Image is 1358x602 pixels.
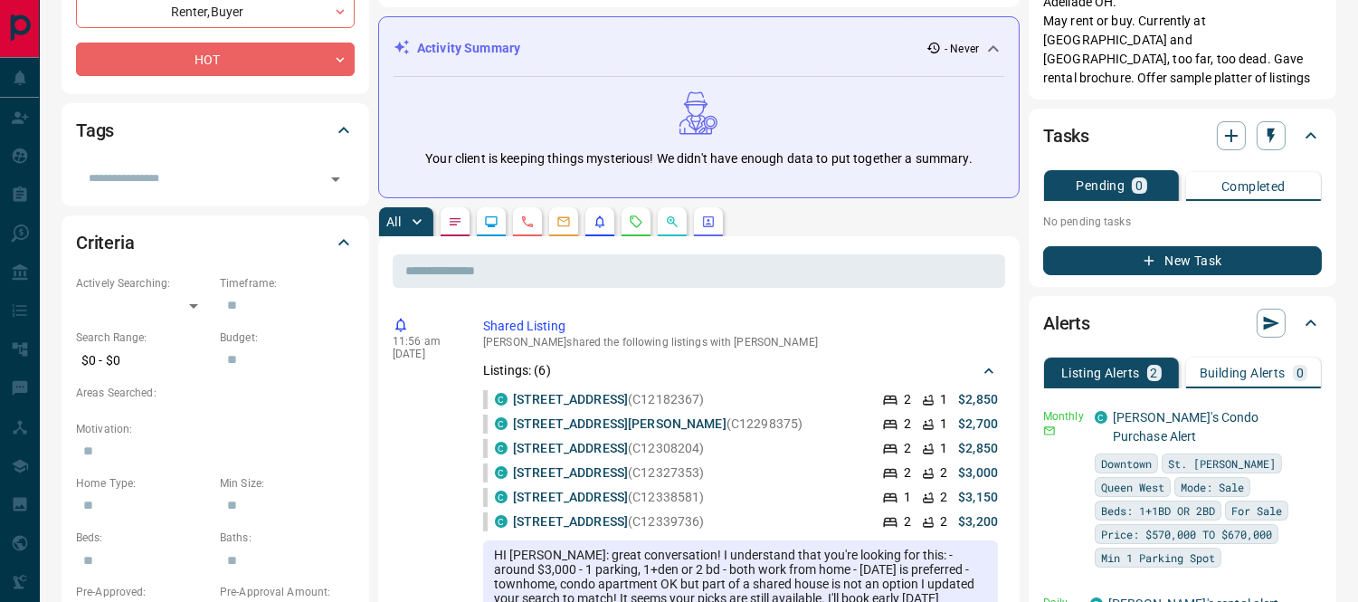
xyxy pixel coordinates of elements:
[76,346,211,376] p: $0 - $0
[1043,408,1084,425] p: Monthly
[513,416,726,431] a: [STREET_ADDRESS][PERSON_NAME]
[904,512,911,531] p: 2
[393,348,456,360] p: [DATE]
[1101,549,1215,567] span: Min 1 Parking Spot
[76,385,355,401] p: Areas Searched:
[1221,180,1286,193] p: Completed
[513,439,705,458] p: (C12308204)
[513,392,628,406] a: [STREET_ADDRESS]
[1181,478,1244,496] span: Mode: Sale
[513,390,705,409] p: (C12182367)
[665,215,679,229] svg: Opportunities
[76,330,211,346] p: Search Range:
[220,275,355,291] p: Timeframe:
[701,215,716,229] svg: Agent Actions
[958,439,998,458] p: $2,850
[483,361,551,380] p: Listings: ( 6 )
[940,390,947,409] p: 1
[425,149,972,168] p: Your client is keeping things mysterious! We didn't have enough data to put together a summary.
[1101,525,1272,543] span: Price: $570,000 TO $670,000
[940,463,947,483] p: 2
[1043,246,1322,275] button: New Task
[513,415,802,434] p: (C12298375)
[1151,367,1158,379] p: 2
[495,515,508,528] div: condos.ca
[76,275,211,291] p: Actively Searching:
[940,512,947,531] p: 2
[958,390,998,409] p: $2,850
[1043,425,1056,437] svg: Email
[940,415,947,434] p: 1
[386,215,401,228] p: All
[556,215,571,229] svg: Emails
[76,475,211,492] p: Home Type:
[1043,121,1089,150] h2: Tasks
[1135,179,1143,192] p: 0
[220,584,355,600] p: Pre-Approval Amount:
[76,43,355,76] div: HOT
[904,488,911,507] p: 1
[1101,478,1164,496] span: Queen West
[1101,502,1215,520] span: Beds: 1+1BD OR 2BD
[904,439,911,458] p: 2
[1231,502,1282,520] span: For Sale
[220,475,355,492] p: Min Size:
[220,530,355,546] p: Baths:
[1200,367,1286,379] p: Building Alerts
[513,488,705,507] p: (C12338581)
[495,491,508,503] div: condos.ca
[76,421,355,437] p: Motivation:
[513,463,705,483] p: (C12327353)
[483,354,998,387] div: Listings: (6)
[76,228,135,257] h2: Criteria
[513,465,628,480] a: [STREET_ADDRESS]
[495,466,508,479] div: condos.ca
[940,439,947,458] p: 1
[483,336,998,349] p: [PERSON_NAME] shared the following listings with [PERSON_NAME]
[448,215,462,229] svg: Notes
[904,463,911,483] p: 2
[483,317,998,336] p: Shared Listing
[76,530,211,546] p: Beds:
[629,215,643,229] svg: Requests
[484,215,499,229] svg: Lead Browsing Activity
[1076,179,1125,192] p: Pending
[495,442,508,454] div: condos.ca
[1043,208,1322,235] p: No pending tasks
[220,330,355,346] p: Budget:
[520,215,535,229] svg: Calls
[76,109,355,152] div: Tags
[904,390,911,409] p: 2
[513,441,628,455] a: [STREET_ADDRESS]
[513,512,705,531] p: (C12339736)
[76,116,114,145] h2: Tags
[1095,411,1107,424] div: condos.ca
[393,335,456,348] p: 11:56 am
[1168,454,1276,473] span: St. [PERSON_NAME]
[513,490,628,504] a: [STREET_ADDRESS]
[958,463,998,483] p: $3,000
[945,41,979,57] p: - Never
[958,512,998,531] p: $3,200
[513,514,628,529] a: [STREET_ADDRESS]
[904,415,911,434] p: 2
[495,393,508,406] div: condos.ca
[940,488,947,507] p: 2
[394,32,1004,65] div: Activity Summary- Never
[958,415,998,434] p: $2,700
[76,584,211,600] p: Pre-Approved:
[1113,410,1259,444] a: [PERSON_NAME]'s Condo Purchase Alert
[1043,114,1322,158] div: Tasks
[1101,454,1152,473] span: Downtown
[1296,367,1304,379] p: 0
[958,488,998,507] p: $3,150
[1043,309,1090,338] h2: Alerts
[495,417,508,430] div: condos.ca
[1061,367,1140,379] p: Listing Alerts
[593,215,607,229] svg: Listing Alerts
[76,221,355,264] div: Criteria
[323,167,348,192] button: Open
[1043,301,1322,345] div: Alerts
[417,39,520,58] p: Activity Summary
